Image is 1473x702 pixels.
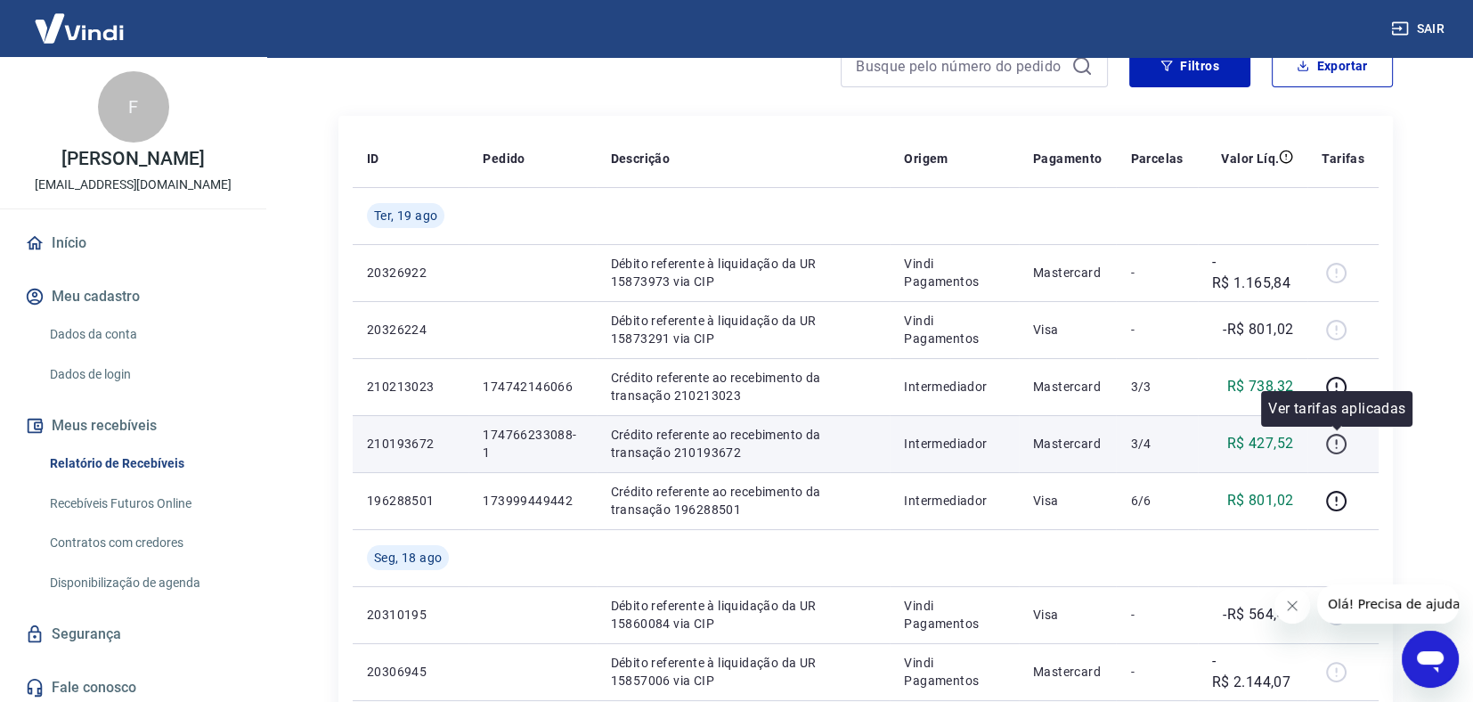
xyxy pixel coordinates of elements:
a: Contratos com credores [43,525,245,561]
p: Intermediador [904,378,1005,396]
p: Vindi Pagamentos [904,597,1005,633]
p: [PERSON_NAME] [61,150,204,168]
p: Descrição [611,150,671,167]
p: 196288501 [367,492,454,510]
p: -R$ 801,02 [1223,319,1293,340]
a: Disponibilização de agenda [43,565,245,601]
p: Visa [1033,606,1103,624]
a: Recebíveis Futuros Online [43,486,245,522]
a: Relatório de Recebíveis [43,445,245,482]
iframe: Mensagem da empresa [1317,584,1459,624]
p: Vindi Pagamentos [904,255,1005,290]
p: Visa [1033,492,1103,510]
p: - [1130,264,1183,282]
p: R$ 738,32 [1227,376,1294,397]
p: Débito referente à liquidação da UR 15873973 via CIP [611,255,876,290]
button: Exportar [1272,45,1393,87]
p: R$ 427,52 [1227,433,1294,454]
input: Busque pelo número do pedido [856,53,1064,79]
button: Filtros [1129,45,1250,87]
p: 3/3 [1130,378,1183,396]
p: 210193672 [367,435,454,453]
a: Segurança [21,615,245,654]
p: Mastercard [1033,378,1103,396]
span: Olá! Precisa de ajuda? [11,12,150,27]
a: Dados de login [43,356,245,393]
p: Vindi Pagamentos [904,654,1005,690]
p: [EMAIL_ADDRESS][DOMAIN_NAME] [35,175,232,194]
p: ID [367,150,379,167]
p: Pagamento [1033,150,1103,167]
p: Crédito referente ao recebimento da transação 210213023 [611,369,876,404]
a: Dados da conta [43,316,245,353]
p: R$ 801,02 [1227,490,1294,511]
p: Mastercard [1033,264,1103,282]
span: Seg, 18 ago [374,549,442,567]
p: Intermediador [904,435,1005,453]
span: Ter, 19 ago [374,207,437,224]
p: Origem [904,150,948,167]
p: 174742146066 [483,378,582,396]
p: 6/6 [1130,492,1183,510]
p: - [1130,321,1183,339]
button: Meu cadastro [21,277,245,316]
p: -R$ 1.165,84 [1212,251,1294,294]
p: 174766233088-1 [483,426,582,461]
p: -R$ 564,40 [1223,604,1293,625]
button: Sair [1388,12,1452,45]
p: 210213023 [367,378,454,396]
p: Tarifas [1322,150,1364,167]
p: 20326922 [367,264,454,282]
p: Vindi Pagamentos [904,312,1005,347]
a: Início [21,224,245,263]
p: 3/4 [1130,435,1183,453]
button: Meus recebíveis [21,406,245,445]
p: Crédito referente ao recebimento da transação 210193672 [611,426,876,461]
iframe: Fechar mensagem [1274,588,1310,624]
p: - [1130,663,1183,681]
iframe: Botão para abrir a janela de mensagens [1402,631,1459,688]
p: Intermediador [904,492,1005,510]
p: 20326224 [367,321,454,339]
p: 20306945 [367,663,454,681]
div: F [98,71,169,143]
p: - [1130,606,1183,624]
p: Mastercard [1033,663,1103,681]
p: Débito referente à liquidação da UR 15860084 via CIP [611,597,876,633]
p: 20310195 [367,606,454,624]
p: Visa [1033,321,1103,339]
p: Débito referente à liquidação da UR 15857006 via CIP [611,654,876,690]
p: Mastercard [1033,435,1103,453]
img: Vindi [21,1,137,55]
p: Pedido [483,150,525,167]
p: Parcelas [1130,150,1183,167]
p: Ver tarifas aplicadas [1268,398,1405,420]
p: -R$ 2.144,07 [1212,650,1294,693]
p: Valor Líq. [1221,150,1279,167]
p: Débito referente à liquidação da UR 15873291 via CIP [611,312,876,347]
p: 173999449442 [483,492,582,510]
p: Crédito referente ao recebimento da transação 196288501 [611,483,876,518]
